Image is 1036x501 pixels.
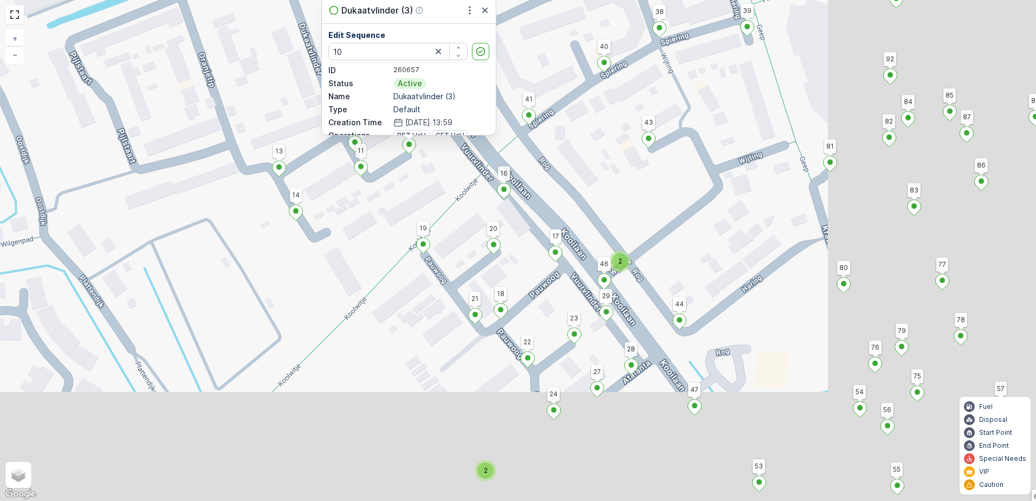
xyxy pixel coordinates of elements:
span: 2 [618,257,622,265]
span: GFT HaH [436,131,464,140]
div: 2 [609,251,631,272]
p: Default [393,104,489,115]
p: [DATE] 13:59 [405,117,452,128]
div: - [328,30,489,361]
